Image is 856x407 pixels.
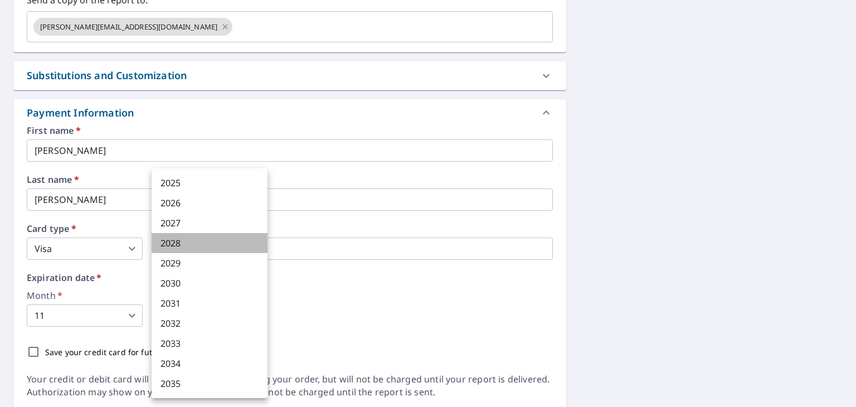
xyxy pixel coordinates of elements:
li: 2030 [152,273,267,293]
li: 2033 [152,333,267,353]
li: 2028 [152,233,267,253]
li: 2029 [152,253,267,273]
li: 2026 [152,193,267,213]
li: 2034 [152,353,267,374]
li: 2032 [152,313,267,333]
li: 2025 [152,173,267,193]
li: 2031 [152,293,267,313]
li: 2035 [152,374,267,394]
li: 2027 [152,213,267,233]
